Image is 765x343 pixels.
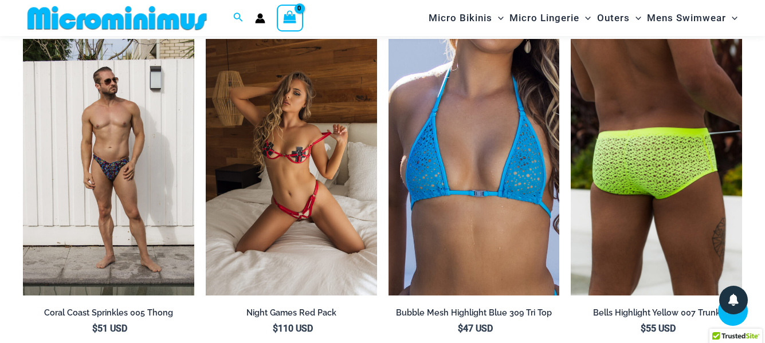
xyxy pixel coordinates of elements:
a: Bubble Mesh Highlight Blue 309 Tri Top 4Bubble Mesh Highlight Blue 309 Tri Top 469 Thong 04Bubble... [389,39,560,295]
a: View Shopping Cart, empty [277,5,303,31]
span: Menu Toggle [579,3,591,33]
span: $ [92,323,97,334]
a: Coral Coast Sprinkles 005 Thong [23,307,194,322]
a: Search icon link [233,11,244,25]
span: Menu Toggle [630,3,641,33]
bdi: 51 USD [92,323,127,334]
a: Bells Highlight Yellow 007 Trunk [571,307,742,322]
span: $ [273,323,278,334]
a: Bubble Mesh Highlight Blue 309 Tri Top [389,307,560,322]
a: Mens SwimwearMenu ToggleMenu Toggle [644,3,740,33]
a: Night Games Red Pack [206,307,377,322]
span: Micro Bikinis [429,3,492,33]
a: OutersMenu ToggleMenu Toggle [594,3,644,33]
span: Micro Lingerie [509,3,579,33]
a: Bells Highlight Yellow 007 Trunk 01Bells Highlight Yellow 007 Trunk 03Bells Highlight Yellow 007 ... [571,39,742,295]
span: $ [458,323,463,334]
bdi: 47 USD [458,323,493,334]
a: Micro BikinisMenu ToggleMenu Toggle [426,3,507,33]
bdi: 55 USD [641,323,676,334]
span: $ [641,323,646,334]
bdi: 110 USD [273,323,313,334]
h2: Bells Highlight Yellow 007 Trunk [571,307,742,318]
span: Mens Swimwear [647,3,726,33]
span: Menu Toggle [726,3,737,33]
h2: Night Games Red Pack [206,307,377,318]
a: Micro LingerieMenu ToggleMenu Toggle [507,3,594,33]
a: Account icon link [255,13,265,23]
img: Night Games Red 1133 Bralette 6133 Thong 04 [206,39,377,295]
img: Bubble Mesh Highlight Blue 309 Tri Top 4 [389,39,560,295]
a: Night Games Red 1133 Bralette 6133 Thong 04Night Games Red 1133 Bralette 6133 Thong 06Night Games... [206,39,377,295]
img: Bells Highlight Yellow 007 Trunk 03 [571,39,742,295]
span: Outers [597,3,630,33]
span: Menu Toggle [492,3,504,33]
h2: Bubble Mesh Highlight Blue 309 Tri Top [389,307,560,318]
nav: Site Navigation [424,2,742,34]
img: MM SHOP LOGO FLAT [23,5,211,31]
a: Coral Coast Sprinkles 005 Thong 06Coral Coast Sprinkles 005 Thong 08Coral Coast Sprinkles 005 Tho... [23,39,194,295]
h2: Coral Coast Sprinkles 005 Thong [23,307,194,318]
img: Coral Coast Sprinkles 005 Thong 06 [23,39,194,295]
